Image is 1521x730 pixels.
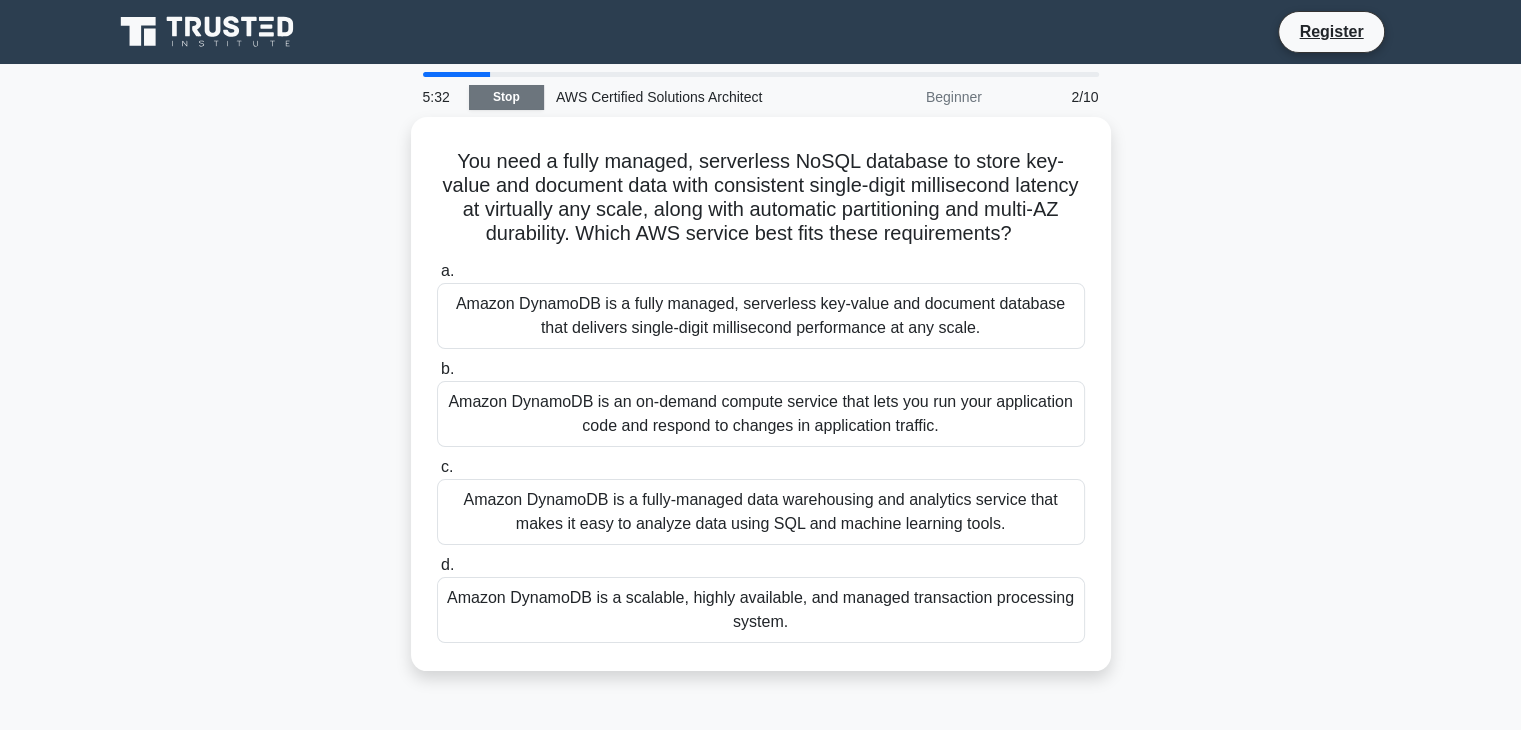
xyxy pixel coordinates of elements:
div: 2/10 [994,77,1111,117]
div: Beginner [819,77,994,117]
a: Stop [469,85,544,110]
span: b. [441,360,454,377]
a: Register [1287,19,1375,44]
div: 5:32 [411,77,469,117]
div: Amazon DynamoDB is an on-demand compute service that lets you run your application code and respo... [437,381,1085,447]
h5: You need a fully managed, serverless NoSQL database to store key-value and document data with con... [435,149,1087,247]
div: Amazon DynamoDB is a scalable, highly available, and managed transaction processing system. [437,577,1085,643]
div: AWS Certified Solutions Architect [544,77,819,117]
div: Amazon DynamoDB is a fully-managed data warehousing and analytics service that makes it easy to a... [437,479,1085,545]
span: c. [441,458,453,475]
div: Amazon DynamoDB is a fully managed, serverless key-value and document database that delivers sing... [437,283,1085,349]
span: a. [441,262,454,279]
span: d. [441,556,454,573]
